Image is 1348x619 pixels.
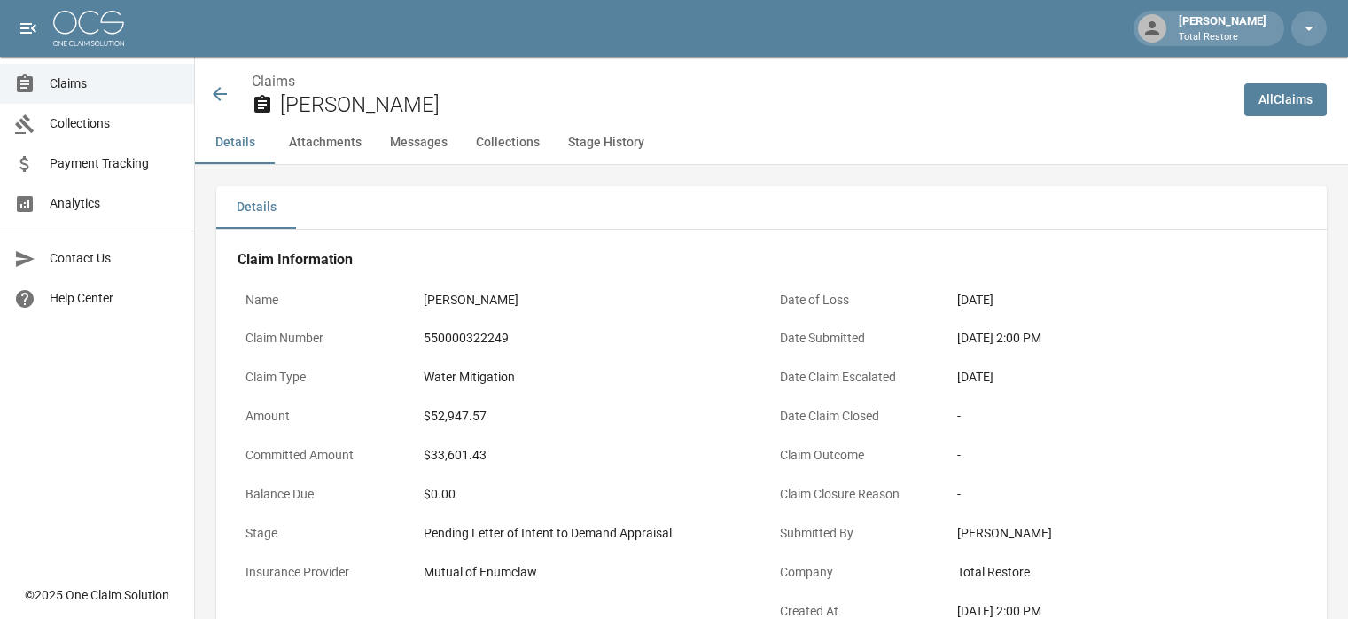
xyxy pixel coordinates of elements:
[238,477,416,512] p: Balance Due
[238,399,416,434] p: Amount
[424,563,764,582] div: Mutual of Enumclaw
[957,329,1297,348] div: [DATE] 2:00 PM
[216,186,296,229] button: Details
[772,321,950,356] p: Date Submitted
[772,283,950,317] p: Date of Loss
[50,194,180,213] span: Analytics
[772,477,950,512] p: Claim Closure Reason
[252,73,295,90] a: Claims
[424,524,764,543] div: Pending Letter of Intent to Demand Appraisal
[238,360,416,395] p: Claim Type
[957,563,1297,582] div: Total Restore
[53,11,124,46] img: ocs-logo-white-transparent.png
[238,321,416,356] p: Claim Number
[50,74,180,93] span: Claims
[238,555,416,590] p: Insurance Provider
[772,438,950,473] p: Claim Outcome
[462,121,554,164] button: Collections
[424,407,764,426] div: $52,947.57
[772,360,950,395] p: Date Claim Escalated
[1179,30,1266,45] p: Total Restore
[50,289,180,308] span: Help Center
[772,516,950,551] p: Submitted By
[238,283,416,317] p: Name
[424,329,764,348] div: 550000322249
[957,446,1297,465] div: -
[376,121,462,164] button: Messages
[424,368,764,387] div: Water Mitigation
[50,154,180,173] span: Payment Tracking
[424,485,764,504] div: $0.00
[424,446,764,465] div: $33,601.43
[554,121,658,164] button: Stage History
[216,186,1327,229] div: details tabs
[11,11,46,46] button: open drawer
[772,555,950,590] p: Company
[957,524,1297,543] div: [PERSON_NAME]
[25,586,169,604] div: © 2025 One Claim Solution
[195,121,275,164] button: Details
[50,114,180,133] span: Collections
[275,121,376,164] button: Attachments
[957,291,1297,309] div: [DATE]
[238,438,416,473] p: Committed Amount
[424,291,764,309] div: [PERSON_NAME]
[772,399,950,434] p: Date Claim Closed
[195,121,1348,164] div: anchor tabs
[238,251,1305,269] h4: Claim Information
[957,368,1297,387] div: [DATE]
[252,71,1230,92] nav: breadcrumb
[1244,83,1327,116] a: AllClaims
[1172,12,1274,44] div: [PERSON_NAME]
[280,92,1230,118] h2: [PERSON_NAME]
[50,249,180,268] span: Contact Us
[238,516,416,551] p: Stage
[957,407,1297,426] div: -
[957,485,1297,504] div: -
